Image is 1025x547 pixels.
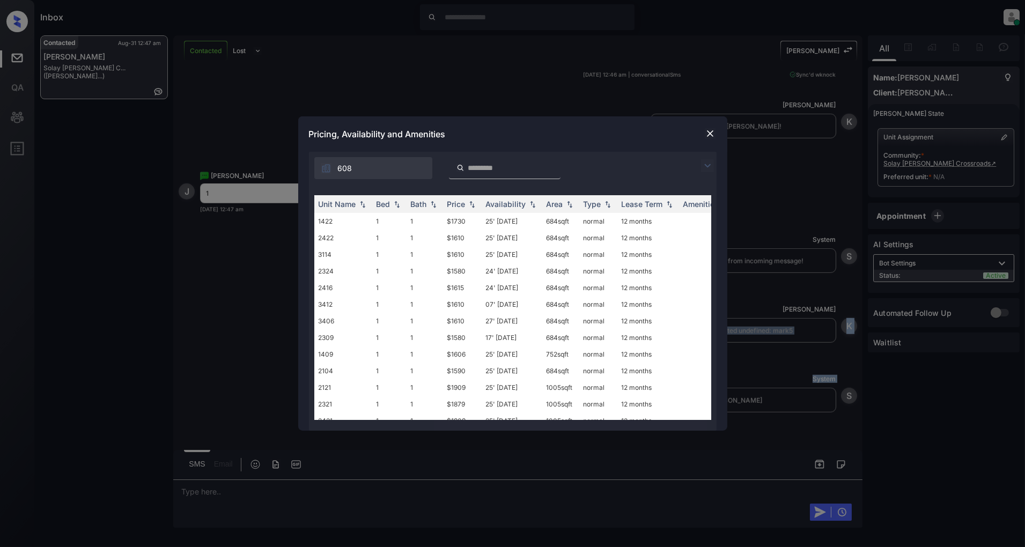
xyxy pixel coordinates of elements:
[617,246,679,263] td: 12 months
[314,346,372,363] td: 1409
[407,213,443,230] td: 1
[321,163,331,174] img: icon-zuma
[314,363,372,379] td: 2104
[314,246,372,263] td: 3114
[579,230,617,246] td: normal
[447,199,466,209] div: Price
[617,279,679,296] td: 12 months
[372,396,407,412] td: 1
[372,279,407,296] td: 1
[372,296,407,313] td: 1
[372,379,407,396] td: 1
[617,213,679,230] td: 12 months
[314,379,372,396] td: 2121
[407,263,443,279] td: 1
[564,201,575,208] img: sorting
[542,329,579,346] td: 684 sqft
[456,163,464,173] img: icon-zuma
[542,346,579,363] td: 752 sqft
[443,363,482,379] td: $1590
[314,263,372,279] td: 2324
[482,346,542,363] td: 25' [DATE]
[542,263,579,279] td: 684 sqft
[443,296,482,313] td: $1610
[314,213,372,230] td: 1422
[407,379,443,396] td: 1
[372,213,407,230] td: 1
[602,201,613,208] img: sorting
[617,329,679,346] td: 12 months
[542,313,579,329] td: 684 sqft
[482,213,542,230] td: 25' [DATE]
[407,279,443,296] td: 1
[372,346,407,363] td: 1
[579,213,617,230] td: normal
[314,296,372,313] td: 3412
[314,412,372,429] td: 2421
[579,246,617,263] td: normal
[579,379,617,396] td: normal
[372,263,407,279] td: 1
[542,230,579,246] td: 684 sqft
[392,201,402,208] img: sorting
[443,313,482,329] td: $1610
[314,329,372,346] td: 2309
[482,263,542,279] td: 24' [DATE]
[314,313,372,329] td: 3406
[579,396,617,412] td: normal
[617,313,679,329] td: 12 months
[443,329,482,346] td: $1580
[314,396,372,412] td: 2321
[705,128,716,139] img: close
[372,412,407,429] td: 1
[319,199,356,209] div: Unit Name
[579,279,617,296] td: normal
[372,363,407,379] td: 1
[443,263,482,279] td: $1580
[579,313,617,329] td: normal
[547,199,563,209] div: Area
[622,199,663,209] div: Lease Term
[411,199,427,209] div: Bath
[407,363,443,379] td: 1
[617,396,679,412] td: 12 months
[542,379,579,396] td: 1005 sqft
[482,396,542,412] td: 25' [DATE]
[443,346,482,363] td: $1606
[407,396,443,412] td: 1
[443,246,482,263] td: $1610
[482,313,542,329] td: 27' [DATE]
[542,213,579,230] td: 684 sqft
[486,199,526,209] div: Availability
[298,116,727,152] div: Pricing, Availability and Amenities
[542,363,579,379] td: 684 sqft
[542,296,579,313] td: 684 sqft
[617,296,679,313] td: 12 months
[482,296,542,313] td: 07' [DATE]
[482,230,542,246] td: 25' [DATE]
[579,363,617,379] td: normal
[314,279,372,296] td: 2416
[443,230,482,246] td: $1610
[527,201,538,208] img: sorting
[372,246,407,263] td: 1
[407,246,443,263] td: 1
[443,379,482,396] td: $1909
[314,230,372,246] td: 2422
[579,412,617,429] td: normal
[407,313,443,329] td: 1
[407,230,443,246] td: 1
[377,199,390,209] div: Bed
[701,159,714,172] img: icon-zuma
[407,412,443,429] td: 1
[443,396,482,412] td: $1879
[584,199,601,209] div: Type
[482,379,542,396] td: 25' [DATE]
[407,329,443,346] td: 1
[579,346,617,363] td: normal
[407,346,443,363] td: 1
[482,329,542,346] td: 17' [DATE]
[443,279,482,296] td: $1615
[579,296,617,313] td: normal
[338,162,352,174] span: 608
